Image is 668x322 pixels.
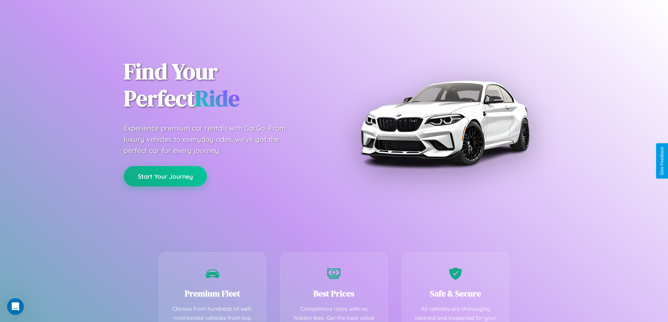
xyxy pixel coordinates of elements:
div: Give Feedback [660,147,664,175]
h1: Find Your Perfect [124,58,324,112]
img: Premium BMW car rental vehicle [357,35,532,210]
h3: Premium Fleet [170,288,256,299]
h3: Safe & Secure [413,288,499,299]
iframe: Intercom live chat [7,298,24,315]
p: Experience premium car rentals with CarGo. From luxury vehicles to everyday rides, we've got the ... [124,123,299,156]
span: Ride [195,83,239,114]
button: Start Your Journey [124,166,207,186]
h3: Best Prices [291,288,377,299]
